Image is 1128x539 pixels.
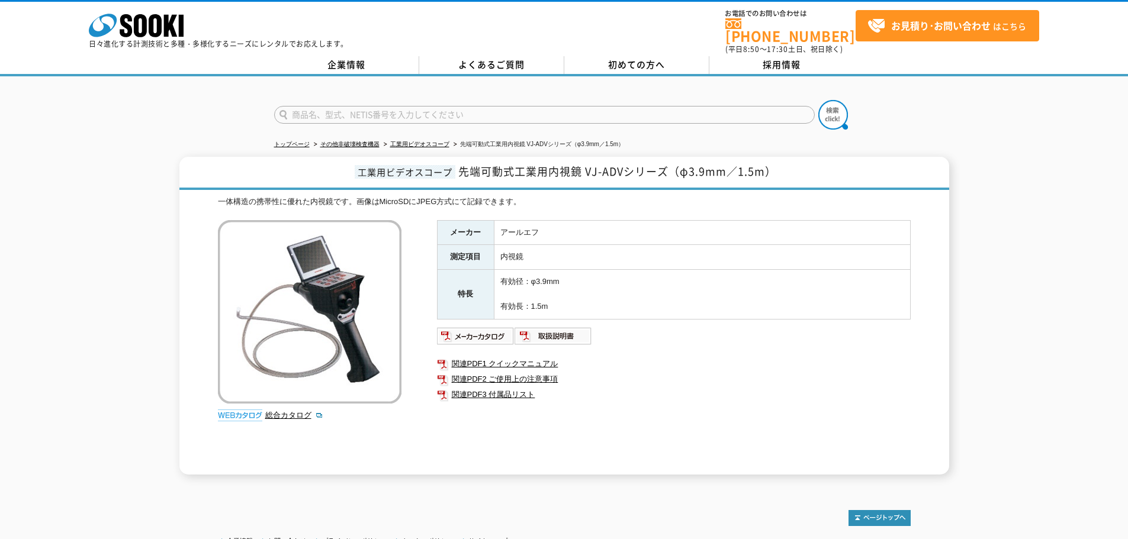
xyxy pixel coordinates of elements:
[355,165,455,179] span: 工業用ビデオスコープ
[437,372,911,387] a: 関連PDF2 ご使用上の注意事項
[856,10,1039,41] a: お見積り･お問い合わせはこちら
[437,245,494,270] th: 測定項目
[320,141,380,147] a: その他非破壊検査機器
[725,18,856,43] a: [PHONE_NUMBER]
[564,56,709,74] a: 初めての方へ
[867,17,1026,35] span: はこちら
[494,220,910,245] td: アールエフ
[725,10,856,17] span: お電話でのお問い合わせは
[818,100,848,130] img: btn_search.png
[494,245,910,270] td: 内視鏡
[608,58,665,71] span: 初めての方へ
[437,327,515,346] img: メーカーカタログ
[437,387,911,402] a: 関連PDF3 付属品リスト
[494,270,910,319] td: 有効径：φ3.9mm 有効長：1.5m
[437,356,911,372] a: 関連PDF1 クイックマニュアル
[274,56,419,74] a: 企業情報
[274,106,815,124] input: 商品名、型式、NETIS番号を入力してください
[437,220,494,245] th: メーカー
[218,220,401,404] img: 先端可動式工業用内視鏡 VJ-ADVシリーズ（φ3.9mm／1.5m）
[515,327,592,346] img: 取扱説明書
[743,44,760,54] span: 8:50
[218,409,262,421] img: webカタログ
[437,334,515,343] a: メーカーカタログ
[767,44,788,54] span: 17:30
[265,411,323,419] a: 総合カタログ
[437,270,494,319] th: 特長
[458,163,776,179] span: 先端可動式工業用内視鏡 VJ-ADVシリーズ（φ3.9mm／1.5m）
[274,141,310,147] a: トップページ
[451,138,625,151] li: 先端可動式工業用内視鏡 VJ-ADVシリーズ（φ3.9mm／1.5m）
[218,196,911,208] div: 一体構造の携帯性に優れた内視鏡です。画像はMicroSDにJPEG方式にて記録できます。
[709,56,854,74] a: 採用情報
[419,56,564,74] a: よくあるご質問
[515,334,592,343] a: 取扱説明書
[390,141,449,147] a: 工業用ビデオスコープ
[89,40,348,47] p: 日々進化する計測技術と多種・多様化するニーズにレンタルでお応えします。
[725,44,843,54] span: (平日 ～ 土日、祝日除く)
[849,510,911,526] img: トップページへ
[891,18,991,33] strong: お見積り･お問い合わせ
